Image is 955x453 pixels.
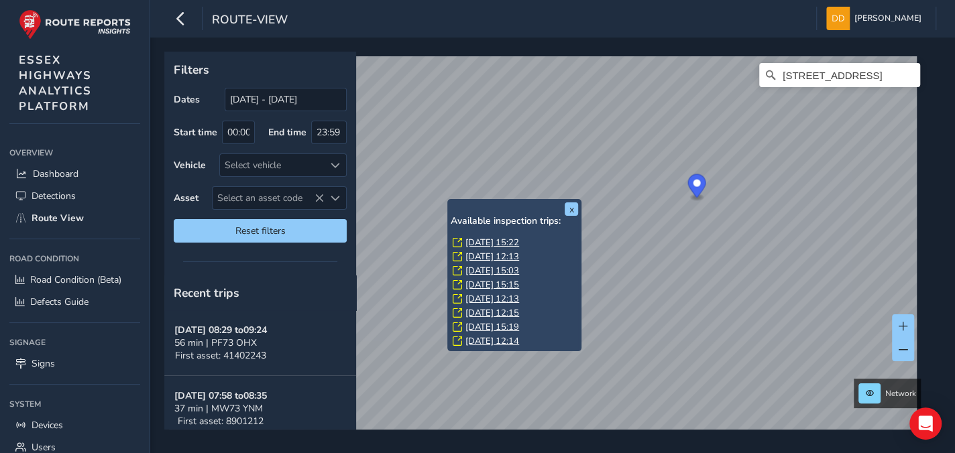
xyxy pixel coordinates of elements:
[213,187,324,209] span: Select an asset code
[465,307,519,319] a: [DATE] 12:15
[826,7,850,30] img: diamond-layout
[174,192,199,204] label: Asset
[19,52,92,114] span: ESSEX HIGHWAYS ANALYTICS PLATFORM
[174,402,263,415] span: 37 min | MW73 YNM
[32,190,76,202] span: Detections
[32,212,84,224] span: Route View
[174,285,239,301] span: Recent trips
[451,216,578,227] h6: Available inspection trips:
[9,249,140,269] div: Road Condition
[174,324,267,336] strong: [DATE] 08:29 to 09:24
[465,335,519,347] a: [DATE] 12:14
[174,336,257,349] span: 56 min | PF73 OHX
[164,376,356,442] button: [DATE] 07:58 to08:3537 min | MW73 YNMFirst asset: 8901212
[174,159,206,172] label: Vehicle
[9,352,140,375] a: Signs
[174,61,347,78] p: Filters
[465,265,519,277] a: [DATE] 15:03
[30,296,89,308] span: Defects Guide
[465,251,519,263] a: [DATE] 12:13
[9,394,140,414] div: System
[909,407,942,440] div: Open Intercom Messenger
[32,419,63,432] span: Devices
[465,237,519,249] a: [DATE] 15:22
[174,219,347,243] button: Reset filters
[465,349,519,361] a: [DATE] 12:15
[854,7,921,30] span: [PERSON_NAME]
[759,63,920,87] input: Search
[19,9,131,40] img: rr logo
[9,143,140,163] div: Overview
[9,207,140,229] a: Route View
[885,388,916,399] span: Network
[465,279,519,291] a: [DATE] 15:15
[174,93,200,106] label: Dates
[268,126,306,139] label: End time
[184,224,337,237] span: Reset filters
[688,174,706,202] div: Map marker
[465,293,519,305] a: [DATE] 12:13
[169,56,917,445] canvas: Map
[175,349,266,362] span: First asset: 41402243
[164,310,356,376] button: [DATE] 08:29 to09:2456 min | PF73 OHXFirst asset: 41402243
[174,389,267,402] strong: [DATE] 07:58 to 08:35
[220,154,324,176] div: Select vehicle
[9,185,140,207] a: Detections
[9,332,140,352] div: Signage
[324,187,346,209] div: Select an asset code
[565,202,578,216] button: x
[9,163,140,185] a: Dashboard
[33,168,78,180] span: Dashboard
[30,273,121,286] span: Road Condition (Beta)
[465,321,519,333] a: [DATE] 15:19
[32,357,55,370] span: Signs
[9,269,140,291] a: Road Condition (Beta)
[212,11,288,30] span: route-view
[178,415,264,428] span: First asset: 8901212
[826,7,926,30] button: [PERSON_NAME]
[174,126,217,139] label: Start time
[9,414,140,436] a: Devices
[9,291,140,313] a: Defects Guide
